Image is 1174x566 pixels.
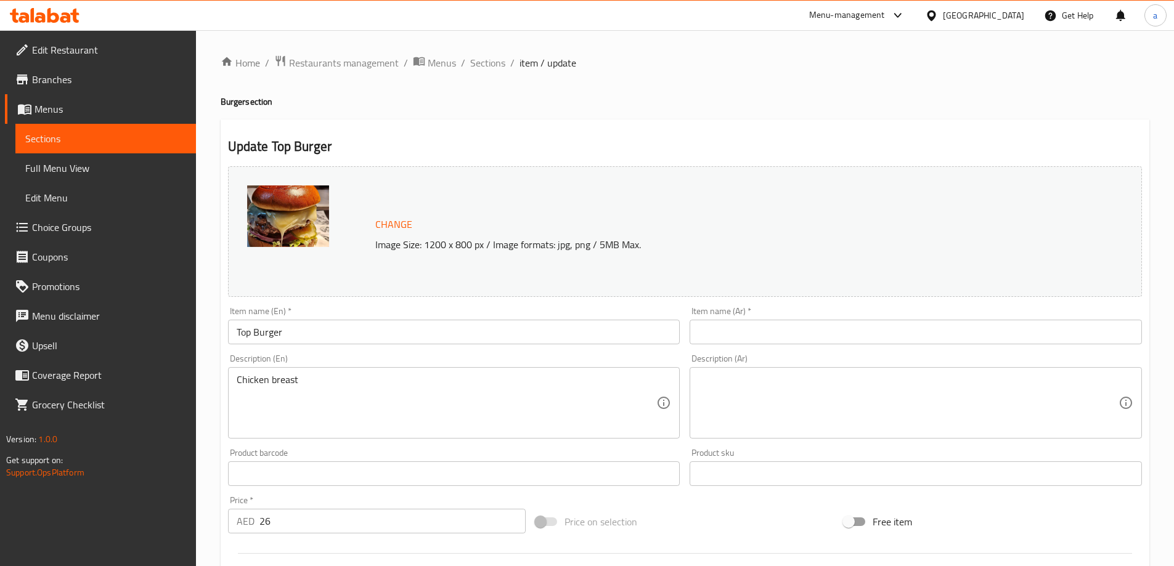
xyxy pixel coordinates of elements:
[221,95,1149,108] h4: Burger section
[228,461,680,486] input: Please enter product barcode
[5,390,196,419] a: Grocery Checklist
[221,55,260,70] a: Home
[32,72,186,87] span: Branches
[32,249,186,264] span: Coupons
[274,55,399,71] a: Restaurants management
[873,514,912,529] span: Free item
[690,320,1142,344] input: Enter name Ar
[32,368,186,382] span: Coverage Report
[228,137,1142,156] h2: Update Top Burger
[6,431,36,447] span: Version:
[943,9,1024,22] div: [GEOGRAPHIC_DATA]
[5,272,196,301] a: Promotions
[428,55,456,70] span: Menus
[32,309,186,323] span: Menu disclaimer
[15,183,196,212] a: Edit Menu
[259,509,526,533] input: Please enter price
[520,55,576,70] span: item / update
[15,124,196,153] a: Sections
[375,216,412,233] span: Change
[5,212,196,242] a: Choice Groups
[35,102,186,116] span: Menus
[5,35,196,65] a: Edit Restaurant
[221,55,1149,71] nav: breadcrumb
[5,94,196,124] a: Menus
[237,374,657,432] textarea: Chicken breast
[5,242,196,272] a: Coupons
[25,131,186,146] span: Sections
[370,212,417,237] button: Change
[25,190,186,205] span: Edit Menu
[38,431,57,447] span: 1.0.0
[237,514,255,528] p: AED
[5,301,196,331] a: Menu disclaimer
[6,452,63,468] span: Get support on:
[247,185,329,247] img: mmw_638946683442267605
[809,8,885,23] div: Menu-management
[265,55,269,70] li: /
[32,220,186,235] span: Choice Groups
[404,55,408,70] li: /
[5,65,196,94] a: Branches
[470,55,505,70] a: Sections
[461,55,465,70] li: /
[32,279,186,294] span: Promotions
[565,514,637,529] span: Price on selection
[228,320,680,344] input: Enter name En
[32,397,186,412] span: Grocery Checklist
[289,55,399,70] span: Restaurants management
[510,55,515,70] li: /
[32,42,186,57] span: Edit Restaurant
[32,338,186,353] span: Upsell
[370,237,1027,252] p: Image Size: 1200 x 800 px / Image formats: jpg, png / 5MB Max.
[5,331,196,360] a: Upsell
[1153,9,1157,22] span: a
[690,461,1142,486] input: Please enter product sku
[15,153,196,183] a: Full Menu View
[5,360,196,390] a: Coverage Report
[25,161,186,176] span: Full Menu View
[413,55,456,71] a: Menus
[6,464,84,480] a: Support.OpsPlatform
